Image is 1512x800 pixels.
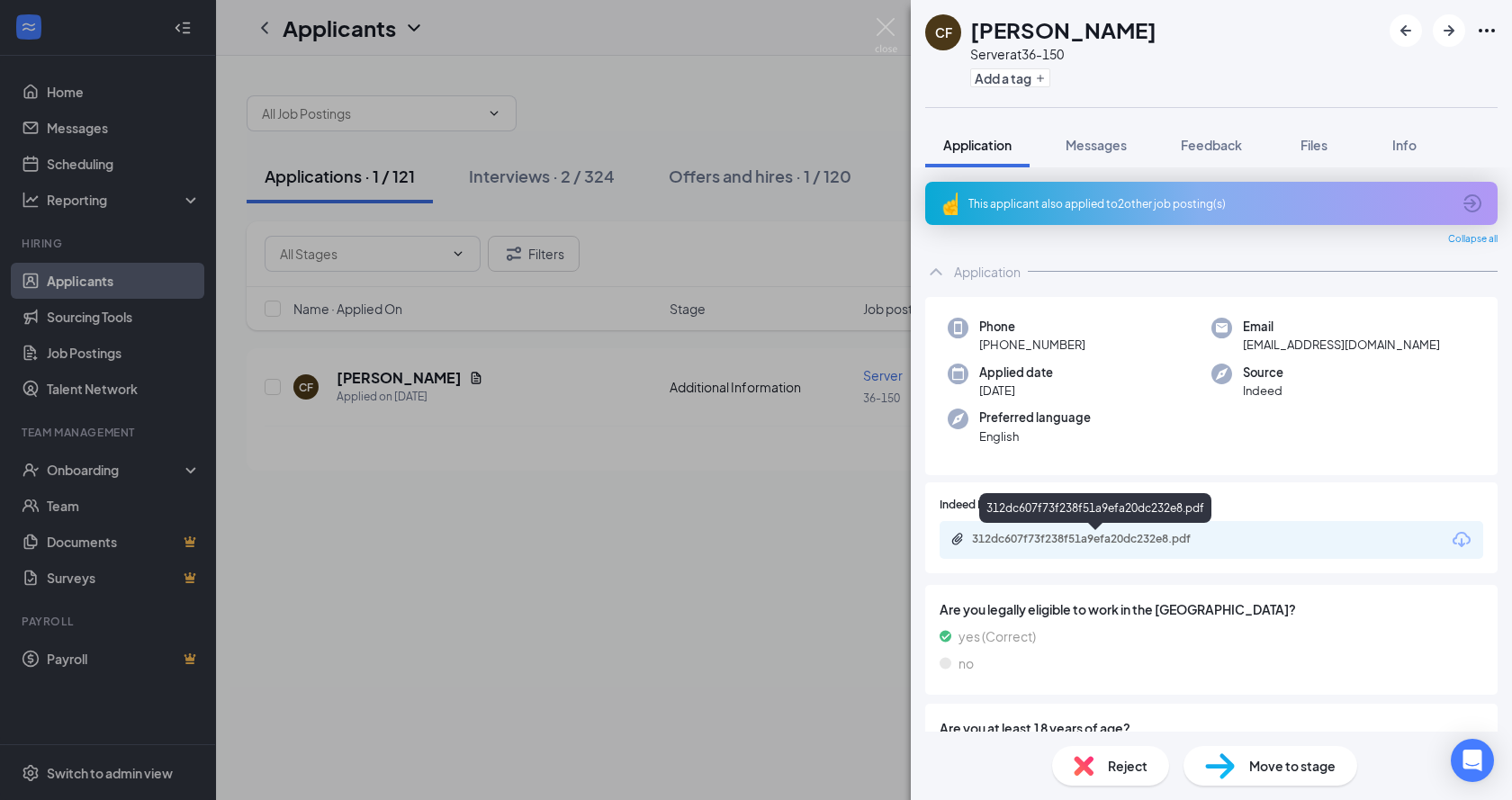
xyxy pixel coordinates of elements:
[1438,20,1460,41] svg: ArrowRight
[1108,756,1147,776] span: Reject
[1395,20,1417,41] svg: ArrowLeftNew
[1392,137,1417,153] span: Info
[1243,382,1283,400] span: Indeed
[970,45,1156,63] div: Server at 36-150
[1476,20,1498,41] svg: Ellipses
[950,532,1242,549] a: Paperclip312dc607f73f238f51a9efa20dc232e8.pdf
[940,718,1483,738] span: Are you at least 18 years of age?
[979,493,1211,523] div: 312dc607f73f238f51a9efa20dc232e8.pdf
[979,409,1091,427] span: Preferred language
[1433,14,1465,47] button: ArrowRight
[1451,739,1494,782] div: Open Intercom Messenger
[1066,137,1127,153] span: Messages
[979,427,1091,445] span: English
[1243,336,1440,354] span: [EMAIL_ADDRESS][DOMAIN_NAME]
[1462,193,1483,214] svg: ArrowCircle
[968,196,1451,211] div: This applicant also applied to 2 other job posting(s)
[935,23,952,41] div: CF
[1300,137,1327,153] span: Files
[970,14,1156,45] h1: [PERSON_NAME]
[958,626,1036,646] span: yes (Correct)
[970,68,1050,87] button: PlusAdd a tag
[925,261,947,283] svg: ChevronUp
[1451,529,1472,551] svg: Download
[1390,14,1422,47] button: ArrowLeftNew
[1243,318,1440,336] span: Email
[1181,137,1242,153] span: Feedback
[1249,756,1336,776] span: Move to stage
[954,263,1021,281] div: Application
[943,137,1012,153] span: Application
[979,336,1085,354] span: [PHONE_NUMBER]
[950,532,965,546] svg: Paperclip
[979,364,1053,382] span: Applied date
[972,532,1224,546] div: 312dc607f73f238f51a9efa20dc232e8.pdf
[1243,364,1283,382] span: Source
[1448,232,1498,247] span: Collapse all
[979,318,1085,336] span: Phone
[1035,73,1046,84] svg: Plus
[940,599,1483,619] span: Are you legally eligible to work in the [GEOGRAPHIC_DATA]?
[940,497,1019,514] span: Indeed Resume
[958,653,974,673] span: no
[979,382,1053,400] span: [DATE]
